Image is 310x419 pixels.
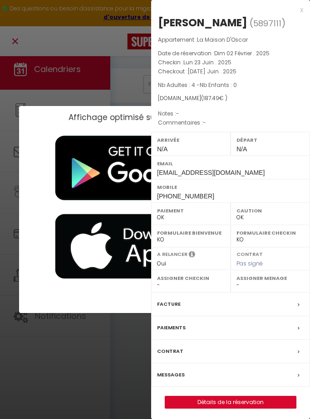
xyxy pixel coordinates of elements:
[236,135,304,144] label: Départ
[236,228,304,237] label: Formulaire Checkin
[157,370,185,380] label: Messages
[157,206,225,215] label: Paiement
[250,17,285,29] span: ( )
[189,250,195,260] i: Sélectionner OUI si vous souhaiter envoyer les séquences de messages post-checkout
[214,49,270,57] span: Dim 02 Février . 2025
[236,250,263,256] label: Contrat
[236,206,304,215] label: Caution
[158,58,303,67] p: Checkin :
[236,274,304,283] label: Assigner Menage
[157,183,304,192] label: Mobile
[253,18,281,29] span: 5897111
[69,113,237,122] h2: Affichage optimisé sur l'application mobile
[203,94,219,102] span: 187.49
[187,67,236,75] span: [DATE] Juin . 2025
[157,135,225,144] label: Arrivée
[158,81,237,89] span: Nb Adultes : 4 -
[42,129,269,207] img: playMarket
[158,15,247,30] div: [PERSON_NAME]
[197,36,248,43] span: La Maison D'Oscar
[157,299,181,309] label: Facture
[158,35,303,44] p: Appartement :
[7,4,34,31] button: Ouvrir le widget de chat LiveChat
[157,347,183,356] label: Contrat
[157,274,225,283] label: Assigner Checkin
[42,207,269,286] img: appStore
[158,118,303,127] p: Commentaires :
[236,145,247,153] span: N/A
[158,94,303,103] div: [DOMAIN_NAME]
[157,250,187,258] label: A relancer
[158,49,303,58] p: Date de réservation :
[158,109,303,118] p: Notes :
[151,5,303,15] div: x
[183,58,231,66] span: Lun 23 Juin . 2025
[157,169,265,176] span: [EMAIL_ADDRESS][DOMAIN_NAME]
[157,323,186,332] label: Paiements
[165,396,296,408] a: Détails de la réservation
[201,94,227,102] span: ( € )
[157,159,304,168] label: Email
[158,67,303,76] p: Checkout :
[200,81,237,89] span: Nb Enfants : 0
[176,110,179,117] span: -
[203,119,206,126] span: -
[157,145,167,153] span: N/A
[157,193,214,200] span: [PHONE_NUMBER]
[236,260,263,267] span: Pas signé
[157,228,225,237] label: Formulaire Bienvenue
[165,396,296,409] button: Détails de la réservation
